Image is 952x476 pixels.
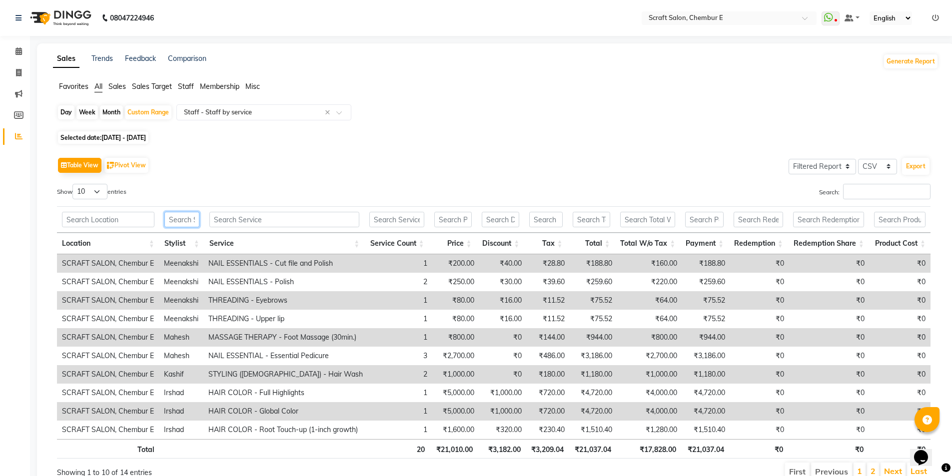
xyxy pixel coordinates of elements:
td: NAIL ESSENTIALS - Polish [203,273,368,291]
td: SCRAFT SALON, Chembur E [57,347,159,365]
td: ₹30.00 [479,273,527,291]
td: ₹64.00 [617,310,682,328]
td: ₹64.00 [617,291,682,310]
th: Location: activate to sort column ascending [57,233,159,254]
input: Search Service Count [369,212,424,227]
th: ₹3,209.04 [526,439,569,459]
td: Meenakshi [159,291,203,310]
td: ₹0 [870,347,931,365]
td: ₹5,000.00 [432,384,479,402]
td: ₹4,720.00 [682,402,730,421]
input: Search Total [573,212,610,227]
th: ₹21,037.04 [569,439,616,459]
td: ₹28.80 [527,254,570,273]
td: Irshad [159,384,203,402]
td: THREADING - Upper lip [203,310,368,328]
td: SCRAFT SALON, Chembur E [57,402,159,421]
th: ₹21,010.00 [430,439,477,459]
td: ₹1,280.00 [617,421,682,439]
td: ₹0 [789,365,870,384]
img: logo [25,4,94,32]
td: HAIR COLOR - Global Color [203,402,368,421]
th: ₹0 [788,439,869,459]
td: ₹4,720.00 [570,402,617,421]
td: SCRAFT SALON, Chembur E [57,328,159,347]
td: ₹4,000.00 [617,402,682,421]
td: ₹0 [789,273,870,291]
td: ₹0 [789,421,870,439]
th: Product Cost: activate to sort column ascending [869,233,931,254]
th: Total W/o Tax: activate to sort column ascending [615,233,681,254]
td: NAIL ESSENTIAL - Essential Pedicure [203,347,368,365]
td: ₹0 [730,402,789,421]
td: THREADING - Eyebrows [203,291,368,310]
td: ₹0 [870,310,931,328]
td: Kashif [159,365,203,384]
th: ₹21,037.04 [681,439,729,459]
td: Meenakshi [159,310,203,328]
td: ₹0 [479,347,527,365]
th: Tax: activate to sort column ascending [524,233,567,254]
td: Irshad [159,402,203,421]
td: ₹259.60 [682,273,730,291]
td: ₹39.60 [527,273,570,291]
td: 1 [368,291,432,310]
td: ₹0 [730,291,789,310]
td: ₹75.52 [570,291,617,310]
td: SCRAFT SALON, Chembur E [57,254,159,273]
label: Show entries [57,184,126,199]
th: 20 [365,439,430,459]
input: Search Redemption Share [793,212,864,227]
th: Price: activate to sort column ascending [429,233,477,254]
input: Search Product Cost [874,212,926,227]
th: ₹3,182.00 [478,439,526,459]
td: ₹1,000.00 [432,365,479,384]
td: 1 [368,310,432,328]
td: ₹720.00 [527,402,570,421]
td: ₹1,000.00 [479,384,527,402]
td: ₹944.00 [570,328,617,347]
td: ₹3,186.00 [570,347,617,365]
td: Mahesh [159,347,203,365]
input: Search Price [434,212,472,227]
td: ₹75.52 [682,310,730,328]
input: Search Tax [529,212,562,227]
td: STYLING ([DEMOGRAPHIC_DATA]) - Hair Wash [203,365,368,384]
a: 2 [871,466,876,476]
span: Sales [108,82,126,91]
td: MASSAGE THERAPY - Foot Massage (30min.) [203,328,368,347]
td: ₹4,720.00 [570,384,617,402]
div: Custom Range [125,105,171,119]
th: Redemption Share: activate to sort column ascending [788,233,869,254]
td: ₹0 [730,384,789,402]
td: SCRAFT SALON, Chembur E [57,273,159,291]
input: Search: [843,184,931,199]
th: Redemption: activate to sort column ascending [729,233,788,254]
td: SCRAFT SALON, Chembur E [57,384,159,402]
input: Search Service [209,212,360,227]
td: ₹0 [789,254,870,273]
span: Clear all [325,107,333,118]
td: 1 [368,384,432,402]
a: Trends [91,54,113,63]
td: ₹0 [870,328,931,347]
div: Month [100,105,123,119]
td: ₹230.40 [527,421,570,439]
td: ₹0 [870,365,931,384]
td: ₹75.52 [570,310,617,328]
td: ₹4,720.00 [682,384,730,402]
td: ₹188.80 [570,254,617,273]
a: Next [884,466,902,476]
th: Total: activate to sort column ascending [568,233,615,254]
td: ₹0 [789,402,870,421]
td: ₹0 [730,365,789,384]
td: ₹0 [789,384,870,402]
td: ₹0 [870,421,931,439]
th: Stylist: activate to sort column ascending [159,233,204,254]
input: Search Payment [685,212,724,227]
td: Irshad [159,421,203,439]
th: Discount: activate to sort column ascending [477,233,525,254]
td: ₹0 [789,310,870,328]
span: Favorites [59,82,88,91]
td: SCRAFT SALON, Chembur E [57,421,159,439]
